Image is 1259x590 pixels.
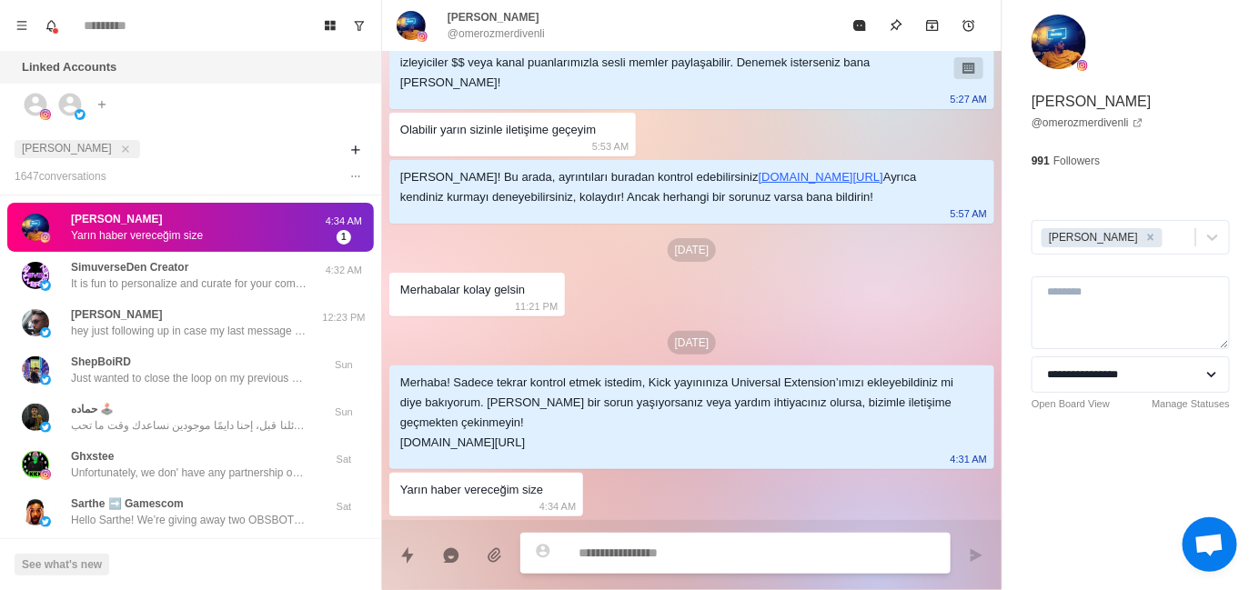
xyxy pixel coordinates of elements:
div: Remove Jayson [1141,228,1161,247]
div: Merhaba! Sadece tekrar kontrol etmek istedim, Kick yayınınıza Universal Extension’ımızı ekleyebil... [400,373,954,453]
p: Sun [321,405,367,420]
button: Options [345,165,367,187]
img: picture [22,404,49,431]
p: Sat [321,452,367,467]
p: [DATE] [668,238,717,262]
p: Sun [321,357,367,373]
button: Add reminder [951,7,987,44]
p: Ghxstee [71,448,114,465]
img: picture [22,356,49,384]
button: Send message [958,537,994,574]
img: picture [40,327,51,338]
div: [PERSON_NAME] [1043,228,1141,247]
p: Unfortunately, we don' have any partnership opportunities yet but we have an affiliate program fo... [71,465,307,481]
img: picture [22,309,49,336]
p: [PERSON_NAME] [71,306,163,323]
span: 1 [337,230,351,245]
button: Add filters [345,139,367,161]
p: @omerozmerdivenli [448,25,545,42]
p: 5:53 AM [592,136,629,156]
p: It is fun to personalize and curate for your community! [71,275,307,292]
p: [PERSON_NAME] [448,9,539,25]
p: 4:34 AM [539,496,576,516]
button: Reply with AI [433,537,469,574]
p: سلام، بس حبيت أذكرك آخر مرة لو فاتتك رسائلنا قبل، إحنا دايمًا موجودين نساعدك وقت ما تحب. [71,417,307,434]
p: Yarın haber vereceğim size [71,227,203,244]
div: Merhabalar kolay gelsin [400,280,525,300]
div: Olabilir yarın sizinle iletişime geçeyim [400,120,596,140]
img: picture [40,422,51,433]
img: picture [40,109,51,120]
button: Quick replies [389,537,426,574]
img: picture [75,109,86,120]
p: SimuverseDen Creator [71,259,188,275]
p: Followers [1053,153,1100,169]
img: picture [40,375,51,385]
img: picture [22,498,49,525]
p: [PERSON_NAME] [71,211,163,227]
a: Manage Statuses [1152,396,1230,412]
button: Menu [7,11,36,40]
button: Add media [477,537,513,574]
p: 1647 conversation s [15,168,106,185]
img: picture [40,516,51,527]
p: 11:21 PM [515,296,558,316]
a: @omerozmerdivenli [1032,115,1143,131]
button: Archive [914,7,951,44]
p: [PERSON_NAME] [1032,91,1152,113]
div: [PERSON_NAME]! Bu arada, ayrıntıları buradan kontrol edebilirsiniz Ayrıca kendiniz kurmayı deneye... [400,167,954,207]
p: [DATE] [668,331,717,355]
p: Sarthe ➡️ Gamescom [71,495,184,512]
p: ShepBoiRD [71,354,131,370]
button: Notifications [36,11,65,40]
button: Pin [878,7,914,44]
img: picture [22,451,49,478]
span: [PERSON_NAME] [22,142,112,155]
img: picture [417,31,428,42]
p: Hello Sarthe! We’re giving away two OBSBOT cameras, a blerpy plushie and pins at the booth! We’d ... [71,512,307,528]
a: [DOMAIN_NAME][URL] [759,170,883,184]
img: picture [1077,60,1088,71]
p: 4:32 AM [321,263,367,278]
p: 4:34 AM [321,214,367,229]
button: close [116,140,135,158]
img: picture [40,280,51,291]
p: Just wanted to close the loop on my previous messages and make sure you know that I'm here to sup... [71,370,307,386]
img: picture [40,469,51,480]
button: Add account [91,94,113,115]
div: Yarın haber vereceğim size [400,480,543,500]
img: picture [22,214,49,241]
p: Linked Accounts [22,58,116,76]
img: picture [397,11,426,40]
p: Sat [321,499,367,515]
p: hey just following up in case my last message got missed! [71,323,307,339]
button: See what's new [15,554,109,575]
p: 991 [1032,153,1050,169]
p: حماده 🕹️ [71,401,114,417]
p: 4:31 AM [951,449,987,469]
img: picture [1032,15,1086,69]
p: 5:27 AM [951,89,987,109]
button: Mark as read [841,7,878,44]
a: Open chat [1183,517,1237,572]
p: 12:23 PM [321,310,367,325]
button: Board View [316,11,345,40]
img: picture [22,262,49,289]
img: picture [40,232,51,243]
p: 5:57 AM [951,204,987,224]
a: Open Board View [1032,396,1110,412]
button: Show unread conversations [345,11,374,40]
div: Merhaba! 😊 Kick yayınına sesli bildirimler, ücretsiz yapay [PERSON_NAME] destekli TTS veya medya ... [400,13,954,93]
